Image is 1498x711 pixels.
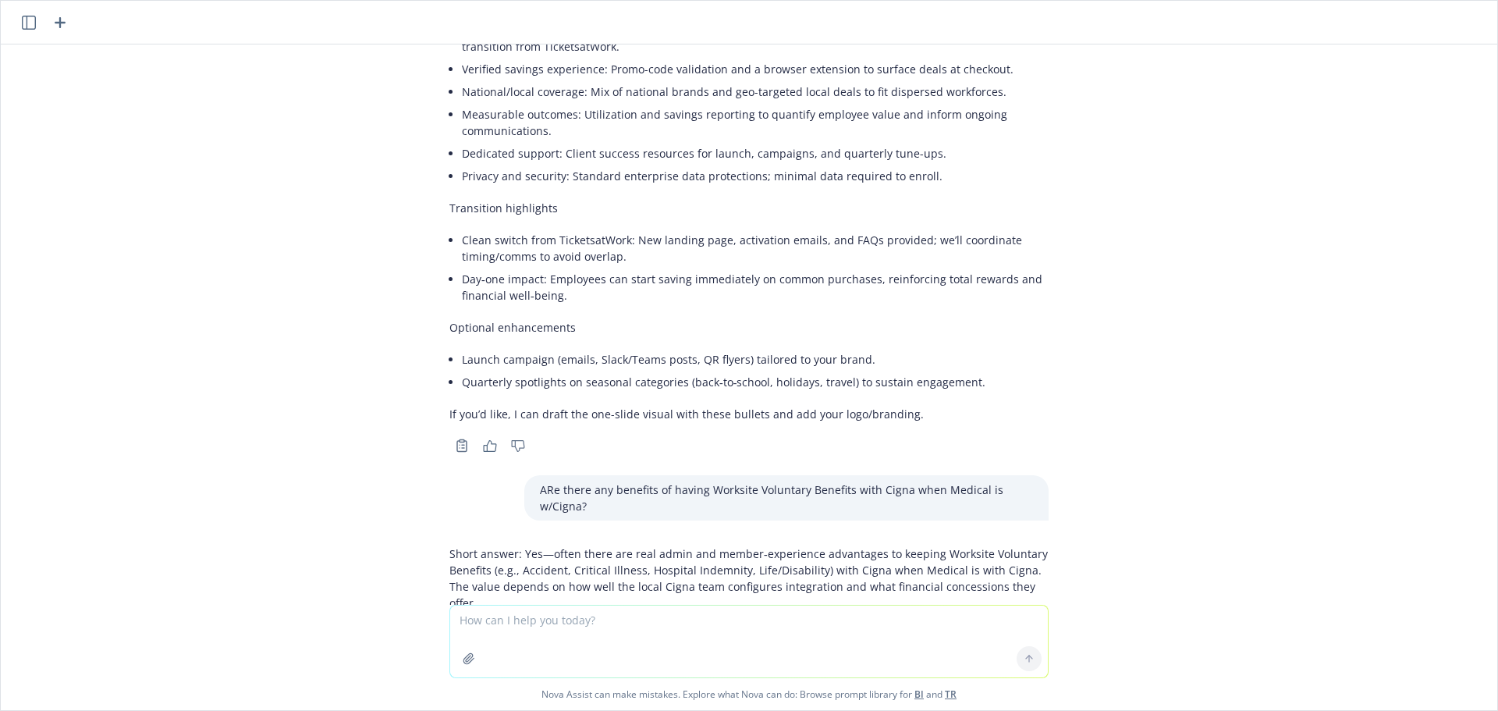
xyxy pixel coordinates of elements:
[540,482,1033,514] p: ARe there any benefits of having Worksite Voluntary Benefits with Cigna when Medical is w/Cigna?
[914,688,924,701] a: BI
[462,58,1049,80] li: Verified savings experience: Promo-code validation and a browser extension to surface deals at ch...
[462,103,1049,142] li: Measurable outcomes: Utilization and savings reporting to quantify employee value and inform ongo...
[449,546,1049,611] p: Short answer: Yes—often there are real admin and member‑experience advantages to keeping Worksite...
[7,678,1491,710] span: Nova Assist can make mistakes. Explore what Nova can do: Browse prompt library for and
[449,319,1049,336] p: Optional enhancements
[455,439,469,453] svg: Copy to clipboard
[449,200,1049,216] p: Transition highlights
[462,268,1049,307] li: Day‑one impact: Employees can start saving immediately on common purchases, reinforcing total rew...
[462,348,1049,371] li: Launch campaign (emails, Slack/Teams posts, QR flyers) tailored to your brand.
[506,435,531,457] button: Thumbs down
[449,406,1049,422] p: If you’d like, I can draft the one-slide visual with these bullets and add your logo/branding.
[462,371,1049,393] li: Quarterly spotlights on seasonal categories (back‑to‑school, holidays, travel) to sustain engagem...
[462,229,1049,268] li: Clean switch from TicketsatWork: New landing page, activation emails, and FAQs provided; we’ll co...
[462,142,1049,165] li: Dedicated support: Client success resources for launch, campaigns, and quarterly tune-ups.
[462,165,1049,187] li: Privacy and security: Standard enterprise data protections; minimal data required to enroll.
[945,688,957,701] a: TR
[462,80,1049,103] li: National/local coverage: Mix of national brands and geo-targeted local deals to fit dispersed wor...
